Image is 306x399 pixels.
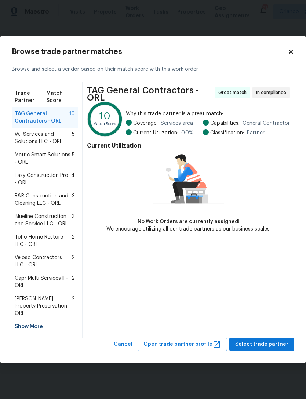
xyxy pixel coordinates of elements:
[15,172,71,186] span: Easy Construction Pro - ORL
[243,120,290,127] span: General Contractor
[138,338,227,351] button: Open trade partner profile
[133,129,178,137] span: Current Utilization:
[99,111,110,121] text: 10
[143,340,221,349] span: Open trade partner profile
[15,131,72,145] span: W.I Services and Solutions LLC - ORL
[218,89,249,96] span: Great match
[114,340,132,349] span: Cancel
[15,213,72,228] span: Blueline Construction and Service LLC - ORL
[72,275,75,289] span: 2
[256,89,289,96] span: In compliance
[15,254,72,269] span: Veloso Contractors LLC - ORL
[210,120,240,127] span: Capabilities:
[72,233,75,248] span: 2
[15,151,72,166] span: Metric Smart Solutions - ORL
[181,129,193,137] span: 0.0 %
[126,110,290,117] span: Why this trade partner is a great match:
[106,218,271,225] div: No Work Orders are currently assigned!
[72,192,75,207] span: 3
[210,129,244,137] span: Classification:
[87,142,290,149] h4: Current Utilization
[133,120,158,127] span: Coverage:
[72,151,75,166] span: 5
[229,338,294,351] button: Select trade partner
[72,131,75,145] span: 5
[161,120,193,127] span: Services area
[15,275,72,289] span: Capr Multi Services ll - ORL
[15,233,72,248] span: Toho Home Restore LLC - ORL
[12,48,288,55] h2: Browse trade partner matches
[87,87,212,101] span: TAG General Contractors - ORL
[106,225,271,233] div: We encourage utilizing all our trade partners as our business scales.
[15,110,69,125] span: TAG General Contractors - ORL
[71,172,75,186] span: 4
[72,295,75,317] span: 2
[93,122,117,126] text: Match Score
[15,192,72,207] span: R&R Construction and Cleaning LLC - ORL
[111,338,135,351] button: Cancel
[12,320,78,333] div: Show More
[247,129,265,137] span: Partner
[15,295,72,317] span: [PERSON_NAME] Property Preservation - ORL
[46,90,75,104] span: Match Score
[72,254,75,269] span: 2
[69,110,75,125] span: 10
[12,57,294,82] div: Browse and select a vendor based on their match score with this work order.
[15,90,46,104] span: Trade Partner
[72,213,75,228] span: 3
[235,340,288,349] span: Select trade partner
